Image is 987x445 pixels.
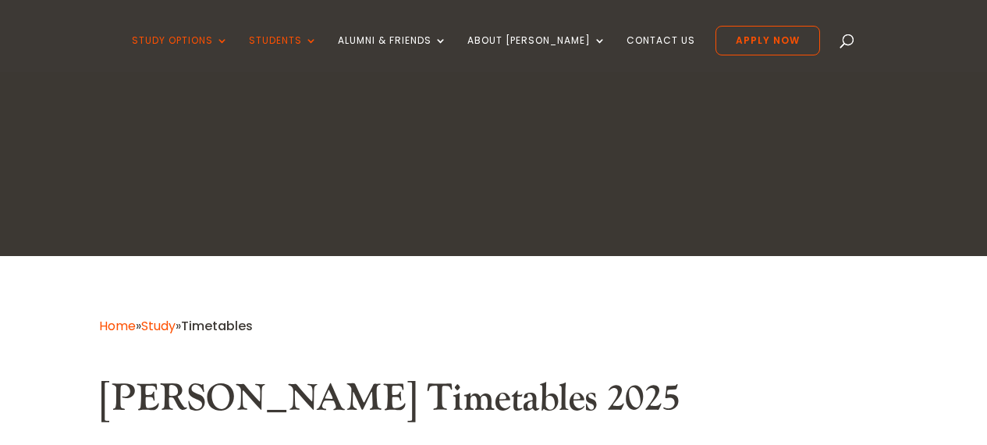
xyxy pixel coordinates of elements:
a: Apply Now [715,26,820,55]
a: Contact Us [627,35,695,72]
span: Timetables [181,317,253,335]
a: Study [141,317,176,335]
h2: [PERSON_NAME] Timetables 2025 [99,376,889,429]
span: » » [99,317,253,335]
a: Students [249,35,318,72]
h1: Timetables [99,122,889,197]
a: Study Options [132,35,229,72]
a: Alumni & Friends [338,35,447,72]
a: Home [99,317,136,335]
a: About [PERSON_NAME] [467,35,606,72]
